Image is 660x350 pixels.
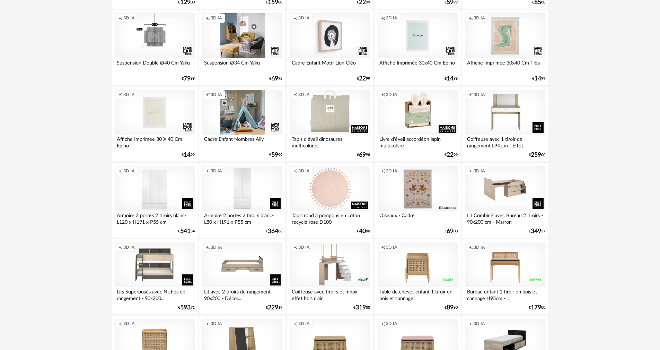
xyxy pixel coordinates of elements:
span: 3D IA [298,245,310,250]
div: € 99 [445,153,458,157]
span: Creation icon [293,92,298,97]
a: Creation icon 3D IA Cadre Enfant Nombres Ally €5999 [199,87,285,162]
div: € 00 [529,153,545,157]
div: € 90 [445,305,458,310]
span: Creation icon [293,168,298,174]
div: Armoire 2 portes 2 tiroirs blanc- L80 x H191 x P55 cm [202,211,282,225]
span: Creation icon [118,168,123,174]
a: Creation icon 3D IA Coiffeuse avec 1 tiroir de rangement L94 cm - Effet... €25900 [462,87,548,162]
div: Affiche Imprimée 30x40 Cm Epino [378,58,457,72]
span: 3D IA [474,168,485,174]
span: 364 [268,229,278,234]
div: € 99 [532,76,545,81]
a: Creation icon 3D IA Lit avec 2 tiroirs de rangement 90x200 - Décor... €22919 [199,239,285,314]
div: Affiche Imprimée 30 X 40 Cm Epino [115,135,195,148]
span: 349 [531,229,541,234]
span: 69 [447,229,454,234]
div: € 98 [357,153,370,157]
span: 229 [268,305,278,310]
span: 3D IA [211,321,222,326]
span: 3D IA [123,15,135,21]
div: € 71 [178,305,195,310]
span: Creation icon [381,168,385,174]
div: € 99 [357,76,370,81]
span: 3D IA [211,245,222,250]
a: Creation icon 3D IA Affiche Imprimée 30x40 Cm Tiba €1499 [462,10,548,85]
a: Creation icon 3D IA Bureau enfant 1 tiroir en bois et cannage H95cm -... €17900 [462,239,548,314]
div: Tapis d'éveil dinosaures multicolores [290,135,370,148]
a: Creation icon 3D IA Lit Combiné avec Bureau 2 tiroirs - 90x200 cm - Marron €34937 [462,163,548,238]
span: Creation icon [293,245,298,250]
span: 3D IA [298,321,310,326]
span: 3D IA [123,92,135,97]
div: Livre d'éveil accordéon lapin multicolore [378,135,457,148]
span: Creation icon [381,92,385,97]
div: Lits Superposés avec Niches de rangement - 90x200... [115,287,195,301]
span: 69 [271,76,278,81]
div: € 19 [266,305,282,310]
span: 3D IA [386,92,397,97]
span: Creation icon [469,92,473,97]
span: 3D IA [474,245,485,250]
div: Lit Combiné avec Bureau 2 tiroirs - 90x200 cm - Marron [465,211,545,225]
span: Creation icon [206,15,210,21]
span: 541 [180,229,191,234]
span: Creation icon [118,245,123,250]
span: 14 [184,153,191,157]
span: Creation icon [469,245,473,250]
span: 3D IA [298,168,310,174]
a: Creation icon 3D IA Oiseaux - Cadre €6900 [375,163,460,238]
span: 3D IA [386,168,397,174]
span: 3D IA [386,245,397,250]
a: Creation icon 3D IA Affiche Imprimée 30x40 Cm Epino €1499 [375,10,460,85]
span: 3D IA [298,92,310,97]
span: Creation icon [206,92,210,97]
div: € 99 [182,153,195,157]
div: Cadre Enfant Motif Lion Cléo [290,58,370,72]
span: Creation icon [206,321,210,326]
a: Creation icon 3D IA Coiffeuse avec tiroirs et miroir effet bois clair €31900 [287,239,373,314]
div: € 00 [529,305,545,310]
div: € 06 [266,229,282,234]
span: 3D IA [123,321,135,326]
div: Tapis rond à pompons en coton recyclé rose D100 [290,211,370,225]
div: € 00 [353,305,370,310]
a: Creation icon 3D IA Armoire 3 portes 2 tiroirs blanc- L120 x H191 x P55 cm €54154 [112,163,198,238]
span: 3D IA [474,15,485,21]
span: 69 [359,153,366,157]
span: 14 [534,76,541,81]
span: 3D IA [123,245,135,250]
span: Creation icon [469,321,473,326]
span: 40 [359,229,366,234]
span: 22 [447,153,454,157]
a: Creation icon 3D IA Tapis d'éveil dinosaures multicolores €6998 [287,87,373,162]
span: Creation icon [293,15,298,21]
div: Suspension Double Ø40 Cm Yaku [115,58,195,72]
div: Lit avec 2 tiroirs de rangement 90x200 - Décor... [202,287,282,301]
div: € 99 [445,76,458,81]
div: Table de chevet enfant 1 tiroir en bois et cannage... [378,287,457,301]
span: 3D IA [211,15,222,21]
span: Creation icon [118,92,123,97]
span: 3D IA [298,15,310,21]
a: Creation icon 3D IA Table de chevet enfant 1 tiroir en bois et cannage... €8990 [375,239,460,314]
div: Suspension Ø34 Cm Yaku [202,58,282,72]
span: Creation icon [469,15,473,21]
span: 3D IA [211,168,222,174]
div: € 98 [269,76,282,81]
div: Armoire 3 portes 2 tiroirs blanc- L120 x H191 x P55 cm [115,211,195,225]
div: Coiffeuse avec 1 tiroir de rangement L94 cm - Effet... [465,135,545,148]
div: € 99 [269,153,282,157]
span: Creation icon [381,321,385,326]
div: Oiseaux - Cadre [378,211,457,225]
a: Creation icon 3D IA Livre d'éveil accordéon lapin multicolore €2299 [375,87,460,162]
span: Creation icon [381,245,385,250]
a: Creation icon 3D IA Suspension Ø34 Cm Yaku €6998 [199,10,285,85]
div: € 54 [178,229,195,234]
span: 89 [447,305,454,310]
div: Bureau enfant 1 tiroir en bois et cannage H95cm -... [465,287,545,301]
span: 14 [447,76,454,81]
div: Cadre Enfant Nombres Ally [202,135,282,148]
span: Creation icon [293,321,298,326]
span: Creation icon [206,245,210,250]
